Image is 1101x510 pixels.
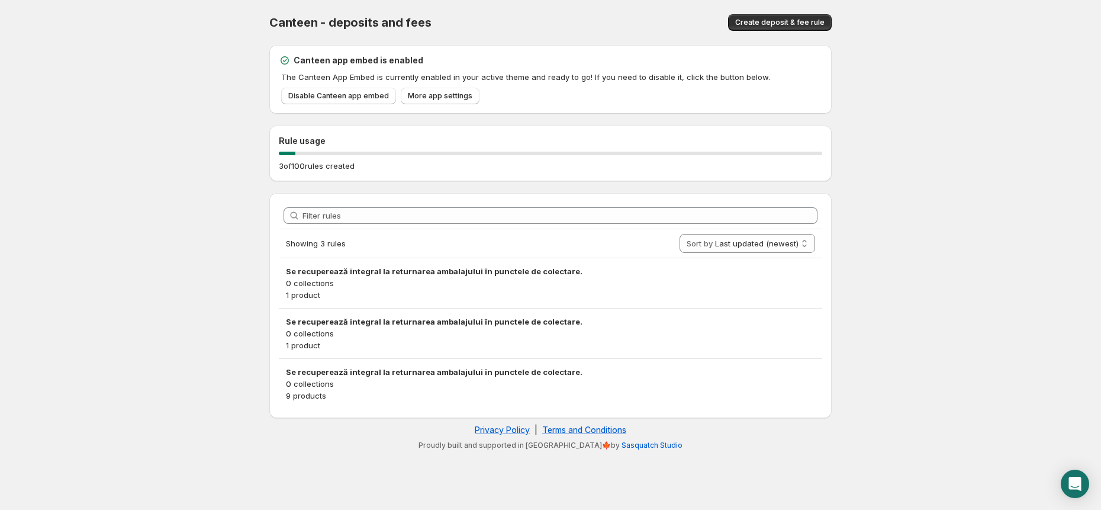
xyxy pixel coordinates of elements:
p: 0 collections [286,328,815,339]
span: More app settings [408,91,472,101]
h3: Se recuperează integral la returnarea ambalajului în punctele de colectare. [286,366,815,378]
span: Canteen - deposits and fees [269,15,432,30]
a: Disable Canteen app embed [281,88,396,104]
input: Filter rules [302,207,817,224]
h3: Se recuperează integral la returnarea ambalajului în punctele de colectare. [286,265,815,277]
p: Proudly built and supported in [GEOGRAPHIC_DATA]🍁by [275,441,826,450]
p: The Canteen App Embed is currently enabled in your active theme and ready to go! If you need to d... [281,71,822,83]
h2: Rule usage [279,135,822,147]
p: 0 collections [286,378,815,390]
p: 3 of 100 rules created [279,160,355,172]
p: 1 product [286,339,815,351]
button: Create deposit & fee rule [728,14,832,31]
p: 1 product [286,289,815,301]
a: More app settings [401,88,479,104]
span: | [535,425,537,435]
h3: Se recuperează integral la returnarea ambalajului în punctele de colectare. [286,316,815,328]
p: 9 products [286,390,815,402]
span: Create deposit & fee rule [735,18,825,27]
div: Open Intercom Messenger [1061,470,1089,498]
p: 0 collections [286,277,815,289]
a: Sasquatch Studio [622,441,683,450]
span: Disable Canteen app embed [288,91,389,101]
a: Terms and Conditions [542,425,626,435]
h2: Canteen app embed is enabled [294,54,423,66]
span: Showing 3 rules [286,239,346,248]
a: Privacy Policy [475,425,530,435]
